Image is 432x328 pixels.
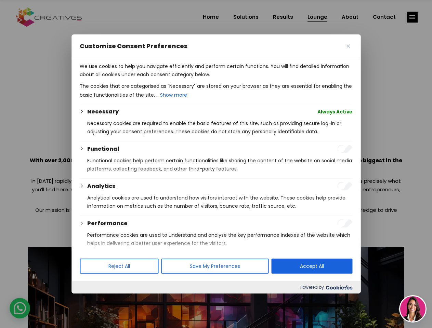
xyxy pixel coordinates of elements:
p: The cookies that are categorised as "Necessary" are stored on your browser as they are essential ... [80,82,352,100]
input: Enable Analytics [337,182,352,190]
span: Always Active [317,108,352,116]
button: Functional [87,145,119,153]
p: Necessary cookies are required to enable the basic features of this site, such as providing secur... [87,119,352,136]
button: Reject All [80,259,158,274]
button: Close [344,42,352,50]
img: Close [346,44,350,48]
div: Customise Consent Preferences [71,35,361,293]
span: Customise Consent Preferences [80,42,187,50]
p: Functional cookies help perform certain functionalities like sharing the content of the website o... [87,156,352,173]
button: Show more [159,90,188,100]
img: agent [400,296,426,322]
button: Accept All [271,259,352,274]
input: Enable Functional [337,145,352,153]
button: Necessary [87,108,119,116]
input: Enable Performance [337,219,352,228]
p: Performance cookies are used to understand and analyse the key performance indexes of the website... [87,231,352,247]
button: Save My Preferences [161,259,269,274]
button: Performance [87,219,128,228]
button: Analytics [87,182,115,190]
p: Analytical cookies are used to understand how visitors interact with the website. These cookies h... [87,194,352,210]
img: Cookieyes logo [326,285,352,290]
p: We use cookies to help you navigate efficiently and perform certain functions. You will find deta... [80,62,352,79]
div: Powered by [71,281,361,293]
